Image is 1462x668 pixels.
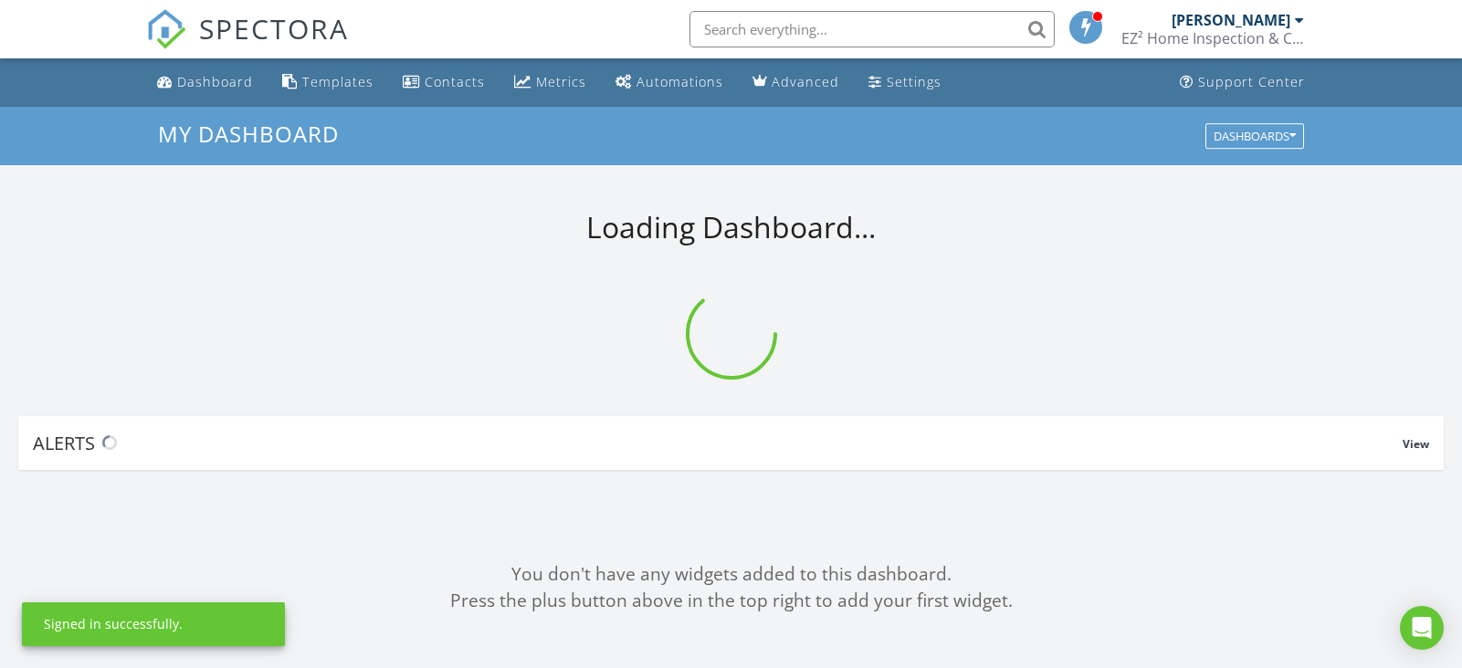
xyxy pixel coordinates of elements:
[861,66,949,99] a: Settings
[1173,66,1312,99] a: Support Center
[44,615,183,633] div: Signed in successfully.
[1172,11,1290,29] div: [PERSON_NAME]
[177,73,253,90] div: Dashboard
[146,9,186,49] img: The Best Home Inspection Software - Spectora
[302,73,373,90] div: Templates
[1205,123,1304,149] button: Dashboards
[536,73,586,90] div: Metrics
[689,11,1055,47] input: Search everything...
[1198,73,1305,90] div: Support Center
[772,73,839,90] div: Advanced
[1403,436,1429,452] span: View
[1400,606,1444,650] div: Open Intercom Messenger
[636,73,723,90] div: Automations
[150,66,260,99] a: Dashboard
[158,119,339,149] span: My Dashboard
[425,73,485,90] div: Contacts
[199,9,349,47] span: SPECTORA
[395,66,492,99] a: Contacts
[608,66,731,99] a: Automations (Basic)
[275,66,381,99] a: Templates
[18,561,1444,588] div: You don't have any widgets added to this dashboard.
[18,588,1444,614] div: Press the plus button above in the top right to add your first widget.
[887,73,941,90] div: Settings
[33,431,1403,455] div: Alerts
[146,25,349,63] a: SPECTORA
[507,66,594,99] a: Metrics
[1214,130,1296,142] div: Dashboards
[745,66,847,99] a: Advanced
[1121,29,1304,47] div: EZ² Home Inspection & Consultations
